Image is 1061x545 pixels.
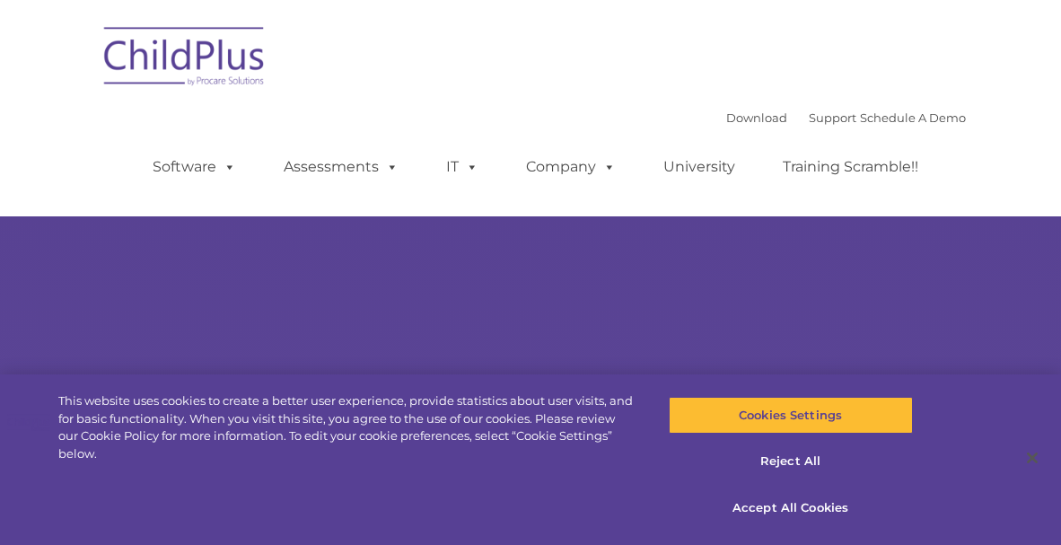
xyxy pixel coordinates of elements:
[669,489,913,527] button: Accept All Cookies
[809,110,856,125] a: Support
[428,149,496,185] a: IT
[645,149,753,185] a: University
[95,14,275,104] img: ChildPlus by Procare Solutions
[669,397,913,435] button: Cookies Settings
[726,110,966,125] font: |
[135,149,254,185] a: Software
[508,149,634,185] a: Company
[1013,438,1052,478] button: Close
[860,110,966,125] a: Schedule A Demo
[669,444,913,481] button: Reject All
[726,110,787,125] a: Download
[765,149,936,185] a: Training Scramble!!
[266,149,417,185] a: Assessments
[58,392,636,462] div: This website uses cookies to create a better user experience, provide statistics about user visit...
